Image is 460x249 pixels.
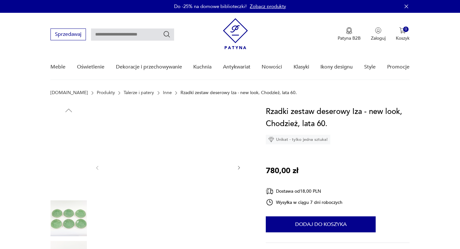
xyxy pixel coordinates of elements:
p: Rzadki zestaw deserowy Iza - new look, Chodzież, lata 60. [180,90,297,95]
a: Nowości [262,55,282,79]
a: Dekoracje i przechowywanie [116,55,182,79]
a: Promocje [387,55,410,79]
div: Dostawa od 18,00 PLN [266,187,342,195]
button: Dodaj do koszyka [266,216,376,232]
a: Zobacz produkty [250,3,286,10]
a: [DOMAIN_NAME] [50,90,88,95]
a: Kuchnia [193,55,211,79]
p: Do -25% na domowe biblioteczki! [174,3,247,10]
p: Zaloguj [371,35,386,41]
img: Ikona diamentu [268,137,274,142]
a: Style [364,55,376,79]
a: Ikona medaluPatyna B2B [338,27,361,41]
button: Szukaj [163,30,171,38]
a: Meble [50,55,65,79]
a: Produkty [97,90,115,95]
img: Ikona medalu [346,27,352,34]
img: Zdjęcie produktu Rzadki zestaw deserowy Iza - new look, Chodzież, lata 60. [50,159,87,196]
a: Oświetlenie [77,55,104,79]
p: Patyna B2B [338,35,361,41]
img: Zdjęcie produktu Rzadki zestaw deserowy Iza - new look, Chodzież, lata 60. [50,200,87,237]
button: 0Koszyk [396,27,410,41]
button: Patyna B2B [338,27,361,41]
a: Sprzedawaj [50,33,86,37]
img: Ikona dostawy [266,187,273,195]
img: Zdjęcie produktu Rzadki zestaw deserowy Iza - new look, Chodzież, lata 60. [106,106,230,229]
div: Unikat - tylko jedna sztuka! [266,135,330,144]
button: Zaloguj [371,27,386,41]
img: Patyna - sklep z meblami i dekoracjami vintage [223,18,248,49]
div: Wysyłka w ciągu 7 dni roboczych [266,198,342,206]
a: Talerze i patery [124,90,154,95]
div: 0 [403,27,409,32]
button: Sprzedawaj [50,28,86,40]
img: Zdjęcie produktu Rzadki zestaw deserowy Iza - new look, Chodzież, lata 60. [50,118,87,155]
img: Ikona koszyka [399,27,406,34]
a: Ikony designu [320,55,353,79]
h1: Rzadki zestaw deserowy Iza - new look, Chodzież, lata 60. [266,106,409,130]
a: Antykwariat [223,55,250,79]
a: Klasyki [294,55,309,79]
p: 780,00 zł [266,165,298,177]
img: Ikonka użytkownika [375,27,381,34]
a: Inne [163,90,172,95]
p: Koszyk [396,35,410,41]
